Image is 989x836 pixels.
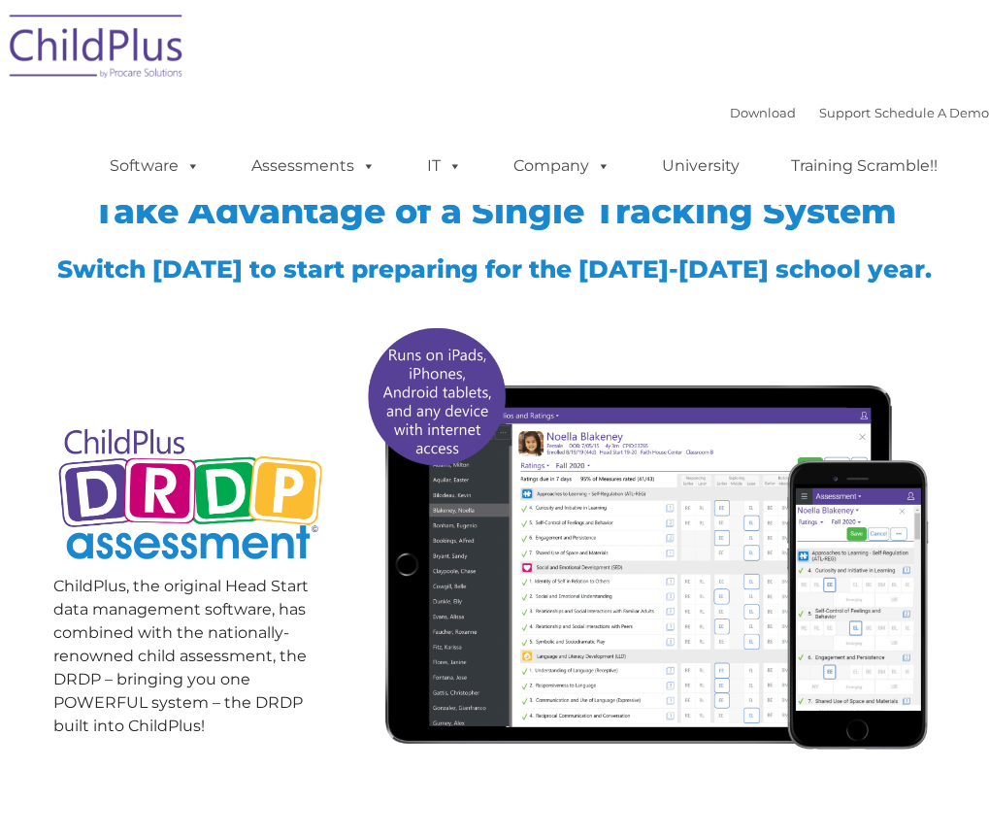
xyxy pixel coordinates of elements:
a: Company [494,147,630,185]
a: Software [90,147,219,185]
a: Support [819,105,871,120]
a: Schedule A Demo [874,105,989,120]
img: All-devices [357,316,937,759]
span: Switch [DATE] to start preparing for the [DATE]-[DATE] school year. [57,254,932,284]
img: Copyright - DRDP Logo [53,413,328,580]
a: Download [730,105,796,120]
font: | [730,105,989,120]
a: Assessments [232,147,395,185]
span: Take Advantage of a Single Tracking System [93,190,897,232]
a: University [643,147,759,185]
a: Training Scramble!! [772,147,957,185]
a: IT [408,147,481,185]
span: ChildPlus, the original Head Start data management software, has combined with the nationally-ren... [53,577,309,735]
